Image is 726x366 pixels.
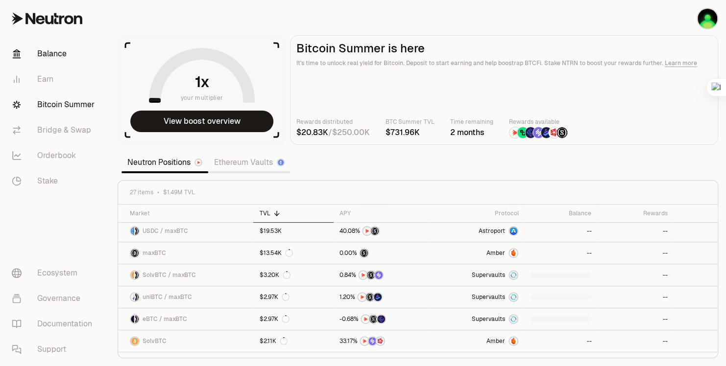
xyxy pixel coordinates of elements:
[135,227,139,235] img: maxBTC Logo
[366,293,374,301] img: Structured Points
[253,330,333,352] a: $2.11K
[509,117,568,127] p: Rewards available
[334,308,430,330] a: NTRNStructured PointsEtherFi Points
[143,293,192,301] span: uniBTC / maxBTC
[369,315,377,323] img: Structured Points
[339,226,424,236] button: NTRNStructured Points
[131,337,139,345] img: SolvBTC Logo
[360,249,368,257] img: Structured Points
[135,315,139,323] img: maxBTC Logo
[135,293,139,301] img: maxBTC Logo
[259,249,293,257] div: $13.54K
[118,264,253,286] a: SolvBTC LogomaxBTC LogoSolvBTC / maxBTC
[4,286,106,311] a: Governance
[509,127,520,138] img: NTRN
[509,337,517,345] img: Amber
[698,9,717,28] img: Stoner
[524,330,597,352] a: --
[374,293,382,301] img: Bedrock Diamonds
[509,271,517,279] img: Supervaults
[334,330,430,352] a: NTRNSolv PointsMars Fragments
[334,242,430,264] a: Structured Points
[533,127,544,138] img: Solv Points
[259,209,327,217] div: TVL
[359,271,367,279] img: NTRN
[143,227,188,235] span: USDC / maxBTC
[486,337,505,345] span: Amber
[143,249,166,257] span: maxBTC
[334,264,430,286] a: NTRNStructured PointsSolv Points
[471,315,505,323] span: Supervaults
[386,117,435,127] p: BTC Summer TVL
[253,220,333,242] a: $19.53K
[339,292,424,302] button: NTRNStructured PointsBedrock Diamonds
[253,286,333,308] a: $2.97K
[524,220,597,242] a: --
[367,271,375,279] img: Structured Points
[517,127,528,138] img: Lombard Lux
[130,111,273,132] button: View boost overview
[530,209,591,217] div: Balance
[208,153,290,172] a: Ethereum Vaults
[377,315,385,323] img: EtherFi Points
[4,143,106,168] a: Orderbook
[143,315,187,323] span: eBTC / maxBTC
[135,271,139,279] img: maxBTC Logo
[509,315,517,323] img: Supervaults
[296,117,370,127] p: Rewards distributed
[130,188,153,196] span: 27 items
[259,271,290,279] div: $3.20K
[259,293,290,301] div: $2.97K
[478,227,505,235] span: Astroport
[429,264,524,286] a: SupervaultsSupervaults
[296,58,712,68] p: It's time to unlock real yield for Bitcoin. Deposit to start earning and help boostrap BTCFi. Sta...
[371,227,379,235] img: Structured Points
[259,315,290,323] div: $2.97K
[253,242,333,264] a: $13.54K
[253,308,333,330] a: $2.97K
[429,286,524,308] a: SupervaultsSupervaults
[339,209,424,217] div: APY
[4,92,106,117] a: Bitcoin Summer
[524,242,597,264] a: --
[259,227,281,235] div: $19.53K
[143,271,196,279] span: SolvBTC / maxBTC
[361,337,368,345] img: NTRN
[665,59,697,67] a: Learn more
[131,249,139,257] img: maxBTC Logo
[339,336,424,346] button: NTRNSolv PointsMars Fragments
[130,209,247,217] div: Market
[131,227,134,235] img: USDC Logo
[339,270,424,280] button: NTRNStructured PointsSolv Points
[296,127,370,138] div: /
[339,248,424,258] button: Structured Points
[429,308,524,330] a: SupervaultsSupervaults
[259,337,288,345] div: $2.11K
[435,209,518,217] div: Protocol
[509,249,517,257] img: Amber
[253,264,333,286] a: $3.20K
[278,160,284,165] img: Ethereum Logo
[4,260,106,286] a: Ecosystem
[131,271,134,279] img: SolvBTC Logo
[362,315,369,323] img: NTRN
[4,168,106,194] a: Stake
[450,117,493,127] p: Time remaining
[368,337,376,345] img: Solv Points
[334,220,430,242] a: NTRNStructured Points
[339,314,424,324] button: NTRNStructured PointsEtherFi Points
[131,315,134,323] img: eBTC Logo
[118,330,253,352] a: SolvBTC LogoSolvBTC
[4,41,106,67] a: Balance
[429,242,524,264] a: AmberAmber
[131,293,134,301] img: uniBTC Logo
[597,264,673,286] a: --
[597,242,673,264] a: --
[4,117,106,143] a: Bridge & Swap
[4,67,106,92] a: Earn
[549,127,559,138] img: Mars Fragments
[471,271,505,279] span: Supervaults
[597,286,673,308] a: --
[557,127,567,138] img: Structured Points
[376,337,384,345] img: Mars Fragments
